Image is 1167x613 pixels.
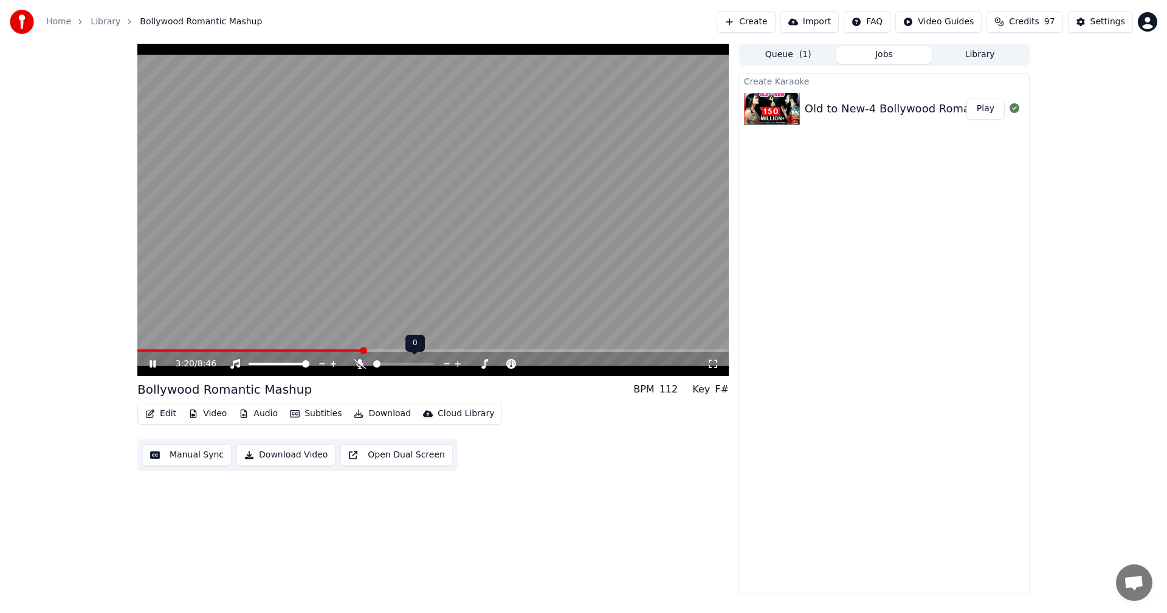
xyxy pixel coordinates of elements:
div: 112 [659,382,678,397]
button: Import [780,11,839,33]
button: Audio [234,405,283,422]
span: 97 [1044,16,1055,28]
div: F# [715,382,729,397]
div: Settings [1090,16,1125,28]
span: ( 1 ) [799,49,811,61]
button: Download Video [236,444,336,466]
button: Credits97 [986,11,1062,33]
span: Credits [1009,16,1039,28]
button: Play [966,98,1005,120]
a: Home [46,16,71,28]
nav: breadcrumb [46,16,262,28]
div: Bollywood Romantic Mashup [137,381,312,398]
div: BPM [633,382,654,397]
button: Create [717,11,776,33]
button: Video Guides [895,11,982,33]
button: Manual Sync [142,444,232,466]
div: Create Karaoke [739,74,1029,88]
button: Settings [1068,11,1133,33]
span: 3:20 [176,358,194,370]
div: Key [692,382,710,397]
button: Download [349,405,416,422]
div: Old to New-4 Bollywood Romantic Mashup [805,100,1037,117]
button: FAQ [844,11,890,33]
a: Library [91,16,120,28]
div: / [176,358,205,370]
div: 0 [405,335,425,352]
img: youka [10,10,34,34]
button: Edit [140,405,181,422]
button: Jobs [836,46,932,64]
button: Video [184,405,232,422]
button: Open Dual Screen [340,444,453,466]
span: Bollywood Romantic Mashup [140,16,262,28]
button: Library [932,46,1028,64]
button: Subtitles [285,405,346,422]
span: 8:46 [198,358,216,370]
div: Cloud Library [438,408,494,420]
button: Queue [740,46,836,64]
div: Open chat [1116,564,1152,601]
